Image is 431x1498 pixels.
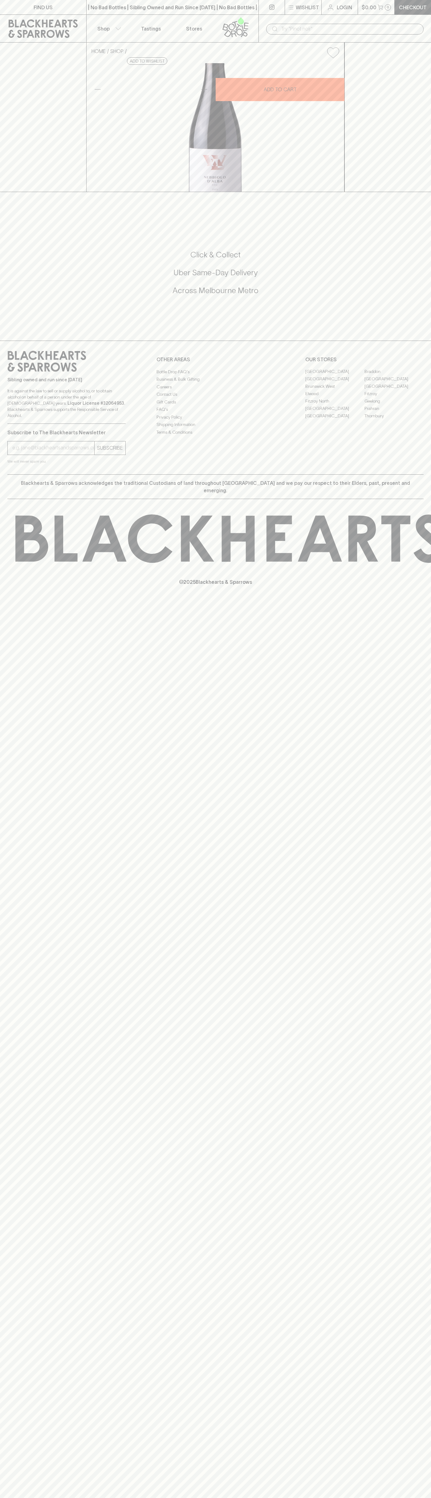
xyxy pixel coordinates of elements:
[157,398,275,406] a: Gift Cards
[264,86,297,93] p: ADD TO CART
[364,383,424,390] a: [GEOGRAPHIC_DATA]
[12,479,419,494] p: Blackhearts & Sparrows acknowledges the traditional Custodians of land throughout [GEOGRAPHIC_DAT...
[7,250,424,260] h5: Click & Collect
[7,225,424,328] div: Call to action block
[364,375,424,383] a: [GEOGRAPHIC_DATA]
[87,15,130,42] button: Shop
[87,63,344,192] img: 41300.png
[141,25,161,32] p: Tastings
[173,15,216,42] a: Stores
[305,405,364,412] a: [GEOGRAPHIC_DATA]
[157,391,275,398] a: Contact Us
[362,4,376,11] p: $0.00
[157,356,275,363] p: OTHER AREAS
[91,48,106,54] a: HOME
[157,368,275,375] a: Bottle Drop FAQ's
[157,413,275,421] a: Privacy Policy
[364,398,424,405] a: Geelong
[7,377,126,383] p: Sibling owned and run since [DATE]
[34,4,53,11] p: FIND US
[127,57,167,65] button: Add to wishlist
[296,4,319,11] p: Wishlist
[7,268,424,278] h5: Uber Same-Day Delivery
[325,45,342,61] button: Add to wishlist
[157,421,275,428] a: Shipping Information
[97,25,110,32] p: Shop
[157,428,275,436] a: Terms & Conditions
[305,375,364,383] a: [GEOGRAPHIC_DATA]
[305,398,364,405] a: Fitzroy North
[387,6,389,9] p: 0
[157,376,275,383] a: Business & Bulk Gifting
[110,48,124,54] a: SHOP
[67,401,124,406] strong: Liquor License #32064953
[97,444,123,452] p: SUBSCRIBE
[7,429,126,436] p: Subscribe to The Blackhearts Newsletter
[157,383,275,391] a: Careers
[364,368,424,375] a: Braddon
[305,356,424,363] p: OUR STORES
[305,412,364,420] a: [GEOGRAPHIC_DATA]
[216,78,344,101] button: ADD TO CART
[305,368,364,375] a: [GEOGRAPHIC_DATA]
[95,441,125,455] button: SUBSCRIBE
[7,285,424,296] h5: Across Melbourne Metro
[12,443,94,453] input: e.g. jane@blackheartsandsparrows.com.au
[305,383,364,390] a: Brunswick West
[281,24,419,34] input: Try "Pinot noir"
[7,388,126,419] p: It is against the law to sell or supply alcohol to, or to obtain alcohol on behalf of a person un...
[364,390,424,398] a: Fitzroy
[186,25,202,32] p: Stores
[305,390,364,398] a: Elwood
[399,4,427,11] p: Checkout
[129,15,173,42] a: Tastings
[364,405,424,412] a: Prahran
[7,458,126,465] p: We will never spam you
[157,406,275,413] a: FAQ's
[337,4,352,11] p: Login
[364,412,424,420] a: Thornbury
